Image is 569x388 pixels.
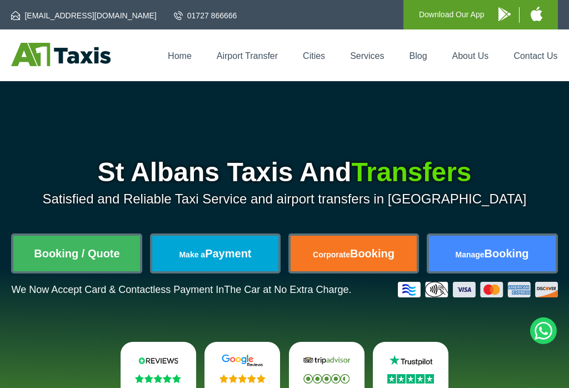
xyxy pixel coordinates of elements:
[303,374,350,384] img: Stars
[452,51,489,61] a: About Us
[291,236,417,271] a: CorporateBooking
[410,51,427,61] a: Blog
[387,374,434,384] img: Stars
[224,284,351,295] span: The Car at No Extra Charge.
[217,354,268,367] img: Google
[531,7,542,21] img: A1 Taxis iPhone App
[179,250,205,259] span: Make a
[168,51,192,61] a: Home
[303,51,325,61] a: Cities
[133,354,184,367] img: Reviews.io
[398,282,558,297] img: Credit And Debit Cards
[11,43,111,66] img: A1 Taxis St Albans LTD
[455,250,484,259] span: Manage
[11,191,557,207] p: Satisfied and Reliable Taxi Service and airport transfers in [GEOGRAPHIC_DATA]
[351,157,471,187] span: Transfers
[11,10,156,21] a: [EMAIL_ADDRESS][DOMAIN_NAME]
[11,284,351,296] p: We Now Accept Card & Contactless Payment In
[429,236,556,271] a: ManageBooking
[174,10,237,21] a: 01727 866666
[13,236,140,271] a: Booking / Quote
[498,7,511,21] img: A1 Taxis Android App
[219,374,266,383] img: Stars
[135,374,181,383] img: Stars
[313,250,350,259] span: Corporate
[419,8,485,22] p: Download Our App
[217,51,278,61] a: Airport Transfer
[301,354,352,367] img: Tripadvisor
[385,354,436,367] img: Trustpilot
[513,51,557,61] a: Contact Us
[152,236,279,271] a: Make aPayment
[11,159,557,186] h1: St Albans Taxis And
[350,51,384,61] a: Services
